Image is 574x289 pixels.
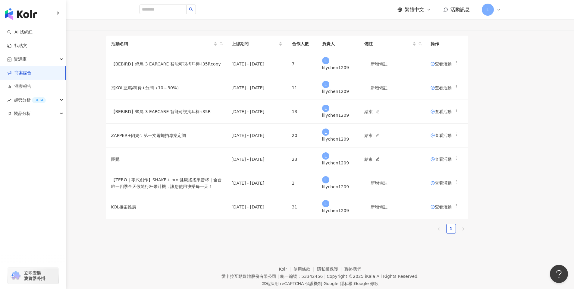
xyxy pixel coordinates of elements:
[106,36,227,52] th: 活動名稱
[322,160,355,166] div: lilychen1209
[417,39,423,48] span: search
[461,227,465,231] span: right
[431,205,452,209] a: 查看活動
[434,224,444,233] li: Previous Page
[322,112,355,119] div: lilychen1209
[344,267,361,272] a: 聯絡我們
[287,52,317,76] td: 7
[287,36,317,52] th: 合作人數
[106,195,227,219] td: KOL接案推廣
[327,274,419,279] div: Copyright © 2025 All Rights Reserved.
[458,224,468,233] button: right
[10,271,21,281] img: chrome extension
[431,109,452,114] a: 查看活動
[7,98,11,102] span: rise
[232,40,278,47] span: 上線期間
[111,40,212,47] span: 活動名稱
[287,195,317,219] td: 31
[431,205,452,209] span: 查看活動
[359,36,426,52] th: 備註
[364,201,394,213] button: 新增備註
[227,148,287,171] td: [DATE] - [DATE]
[431,62,452,66] a: 查看活動
[106,124,227,148] td: ZAPPER+阿媽ㄟ第一支電蠅拍專案定調
[24,270,45,281] span: 立即安裝 瀏覽器外掛
[317,267,345,272] a: 隱私權保護
[364,40,411,47] span: 備註
[14,107,31,120] span: 競品分析
[325,129,327,135] span: L
[106,148,227,171] td: 團購
[371,62,387,66] span: 新增備註
[14,93,46,107] span: 趨勢分析
[7,70,31,76] a: 商案媒合
[365,274,375,279] a: iKala
[431,86,452,90] span: 查看活動
[325,57,327,64] span: L
[5,8,37,20] img: logo
[287,100,317,124] td: 13
[450,7,470,12] span: 活動訊息
[227,36,287,52] th: 上線期間
[279,267,293,272] a: Kolr
[227,52,287,76] td: [DATE] - [DATE]
[218,39,224,48] span: search
[322,183,355,190] div: lilychen1209
[371,205,387,209] span: 新增備註
[322,136,355,142] div: lilychen1209
[434,224,444,233] button: left
[227,124,287,148] td: [DATE] - [DATE]
[287,171,317,195] td: 2
[322,64,355,71] div: lilychen1209
[322,88,355,95] div: lilychen1209
[431,62,452,66] span: 查看活動
[287,148,317,171] td: 23
[278,274,279,279] span: |
[106,100,227,124] td: 【BEBIRD】蜂鳥 3 EARCARE 智能可視掏耳棒-i35R
[458,224,468,233] li: Next Page
[353,281,354,286] span: |
[431,85,452,90] a: 查看活動
[371,85,387,90] span: 新增備註
[324,281,353,286] a: Google 隱私權
[364,82,394,94] button: 新增備註
[106,171,227,195] td: 【ZERO｜零式創作】SHAKE+ pro 健康搖搖果昔杯｜全台唯一四季全天候隨行杯果汁機，讓您使用快樂每一天！
[280,274,323,279] div: 統一編號：53342456
[325,200,327,207] span: L
[221,274,276,279] div: 愛卡拉互動媒體股份有限公司
[14,52,27,66] span: 資源庫
[106,52,227,76] td: 【BEBIRD】蜂鳥 3 EARCARE 智能可視掏耳棒-i35Rcopy
[426,36,468,52] th: 操作
[371,181,387,186] span: 新增備註
[7,43,27,49] a: 找貼文
[287,76,317,100] td: 11
[7,29,33,35] a: searchAI 找網紅
[364,157,382,162] span: 結束
[227,171,287,195] td: [DATE] - [DATE]
[431,157,452,161] span: 查看活動
[227,76,287,100] td: [DATE] - [DATE]
[7,84,31,90] a: 洞察報告
[364,58,394,70] button: 新增備註
[550,265,568,283] iframe: Help Scout Beacon - Open
[189,7,193,11] span: search
[405,6,424,13] span: 繁體中文
[325,153,327,159] span: L
[419,42,422,46] span: search
[220,42,223,46] span: search
[446,224,456,233] li: 1
[227,195,287,219] td: [DATE] - [DATE]
[324,274,325,279] span: |
[262,280,378,287] span: 本站採用 reCAPTCHA 保護機制
[317,36,359,52] th: 負責人
[364,177,394,189] button: 新增備註
[437,227,441,231] span: left
[293,267,317,272] a: 使用條款
[431,181,452,185] span: 查看活動
[364,133,382,138] span: 結束
[364,109,382,114] span: 結束
[325,81,327,88] span: L
[325,105,327,112] span: L
[322,207,355,214] div: lilychen1209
